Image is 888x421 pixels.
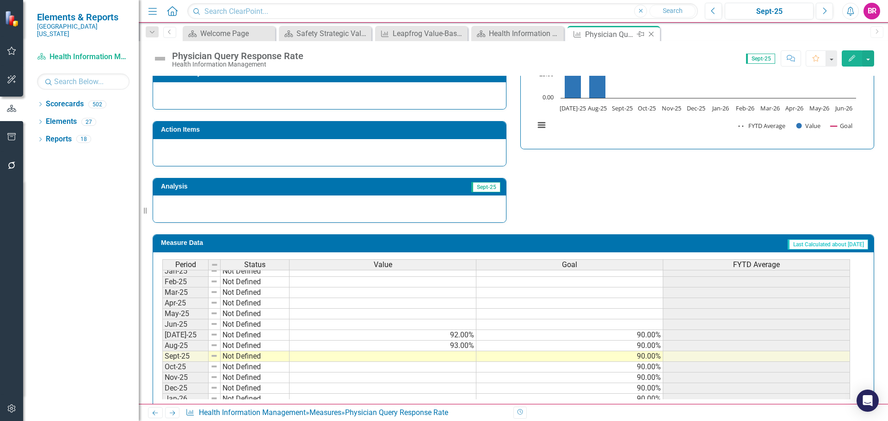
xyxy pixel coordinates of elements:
[831,122,852,130] button: Show Goal
[476,383,663,394] td: 90.00%
[221,298,290,309] td: Not Defined
[711,104,729,112] text: Jan-26
[476,394,663,404] td: 90.00%
[5,11,21,27] img: ClearPoint Strategy
[474,28,561,39] a: Health Information Management Dashboard
[663,7,683,14] span: Search
[199,408,306,417] a: Health Information Management
[736,104,754,112] text: Feb-26
[476,330,663,341] td: 90.00%
[476,351,663,362] td: 90.00%
[796,122,820,130] button: Show Value
[585,29,635,40] div: Physician Query Response Rate
[210,352,218,360] img: 8DAGhfEEPCf229AAAAAElFTkSuQmCC
[162,330,209,341] td: [DATE]-25
[162,277,209,287] td: Feb-25
[200,28,273,39] div: Welcome Page
[162,309,209,319] td: May-25
[739,122,786,130] button: Show FYTD Average
[471,182,500,192] span: Sept-25
[162,319,209,330] td: Jun-25
[211,261,218,268] img: 8DAGhfEEPCf229AAAAAElFTkSuQmCC
[785,104,803,112] text: Apr-26
[535,119,548,132] button: View chart menu, Chart
[185,28,273,39] a: Welcome Page
[788,239,868,250] span: Last Calculated about [DATE]
[733,261,780,269] span: FYTD Average
[221,309,290,319] td: Not Defined
[161,183,321,190] h3: Analysis
[728,6,810,17] div: Sept-25
[345,408,448,417] div: Physician Query Response Rate
[162,372,209,383] td: Nov-25
[309,408,341,417] a: Measures
[37,73,129,90] input: Search Below...
[857,390,879,412] div: Open Intercom Messenger
[37,12,129,23] span: Elements & Reports
[809,104,829,112] text: May-26
[393,28,465,39] div: Leapfrog Value-Based Purchasing (VBP) Program
[210,384,218,391] img: 8DAGhfEEPCf229AAAAAElFTkSuQmCC
[543,93,554,101] text: 0.00
[221,351,290,362] td: Not Defined
[46,134,72,145] a: Reports
[162,394,209,404] td: Jan-26
[210,320,218,328] img: 8DAGhfEEPCf229AAAAAElFTkSuQmCC
[374,261,392,269] span: Value
[244,261,265,269] span: Status
[612,104,633,112] text: Sept-25
[162,351,209,362] td: Sept-25
[46,116,77,127] a: Elements
[210,395,218,402] img: 8DAGhfEEPCf229AAAAAElFTkSuQmCC
[290,341,476,351] td: 93.00%
[221,372,290,383] td: Not Defined
[37,52,129,62] a: Health Information Management
[290,330,476,341] td: 92.00%
[746,54,775,64] span: Sept-25
[187,3,698,19] input: Search ClearPoint...
[172,61,303,68] div: Health Information Management
[221,287,290,298] td: Not Defined
[210,299,218,306] img: 8DAGhfEEPCf229AAAAAElFTkSuQmCC
[476,341,663,351] td: 90.00%
[221,277,290,287] td: Not Defined
[476,362,663,372] td: 90.00%
[175,261,196,269] span: Period
[760,104,780,112] text: Mar-26
[88,100,106,108] div: 502
[221,330,290,341] td: Not Defined
[210,331,218,338] img: 8DAGhfEEPCf229AAAAAElFTkSuQmCC
[210,373,218,381] img: 8DAGhfEEPCf229AAAAAElFTkSuQmCC
[210,363,218,370] img: 8DAGhfEEPCf229AAAAAElFTkSuQmCC
[162,298,209,309] td: Apr-25
[725,3,814,19] button: Sept-25
[489,28,561,39] div: Health Information Management Dashboard
[221,362,290,372] td: Not Defined
[560,104,586,112] text: [DATE]-25
[863,3,880,19] button: BR
[210,310,218,317] img: 8DAGhfEEPCf229AAAAAElFTkSuQmCC
[296,28,369,39] div: Safety Strategic Value Dashboard
[81,118,96,126] div: 27
[210,342,218,349] img: 8DAGhfEEPCf229AAAAAElFTkSuQmCC
[161,126,501,133] h3: Action Items
[76,135,91,143] div: 18
[281,28,369,39] a: Safety Strategic Value Dashboard
[221,319,290,330] td: Not Defined
[687,104,705,112] text: Dec-25
[161,239,402,246] h3: Measure Data
[162,383,209,394] td: Dec-25
[210,288,218,296] img: 8DAGhfEEPCf229AAAAAElFTkSuQmCC
[221,341,290,351] td: Not Defined
[46,99,84,110] a: Scorecards
[588,104,607,112] text: Aug-25
[172,51,303,61] div: Physician Query Response Rate
[638,104,656,112] text: Oct-25
[153,51,167,66] img: Not Defined
[37,23,129,38] small: [GEOGRAPHIC_DATA][US_STATE]
[377,28,465,39] a: Leapfrog Value-Based Purchasing (VBP) Program
[649,5,696,18] button: Search
[662,104,681,112] text: Nov-25
[834,104,852,112] text: Jun-26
